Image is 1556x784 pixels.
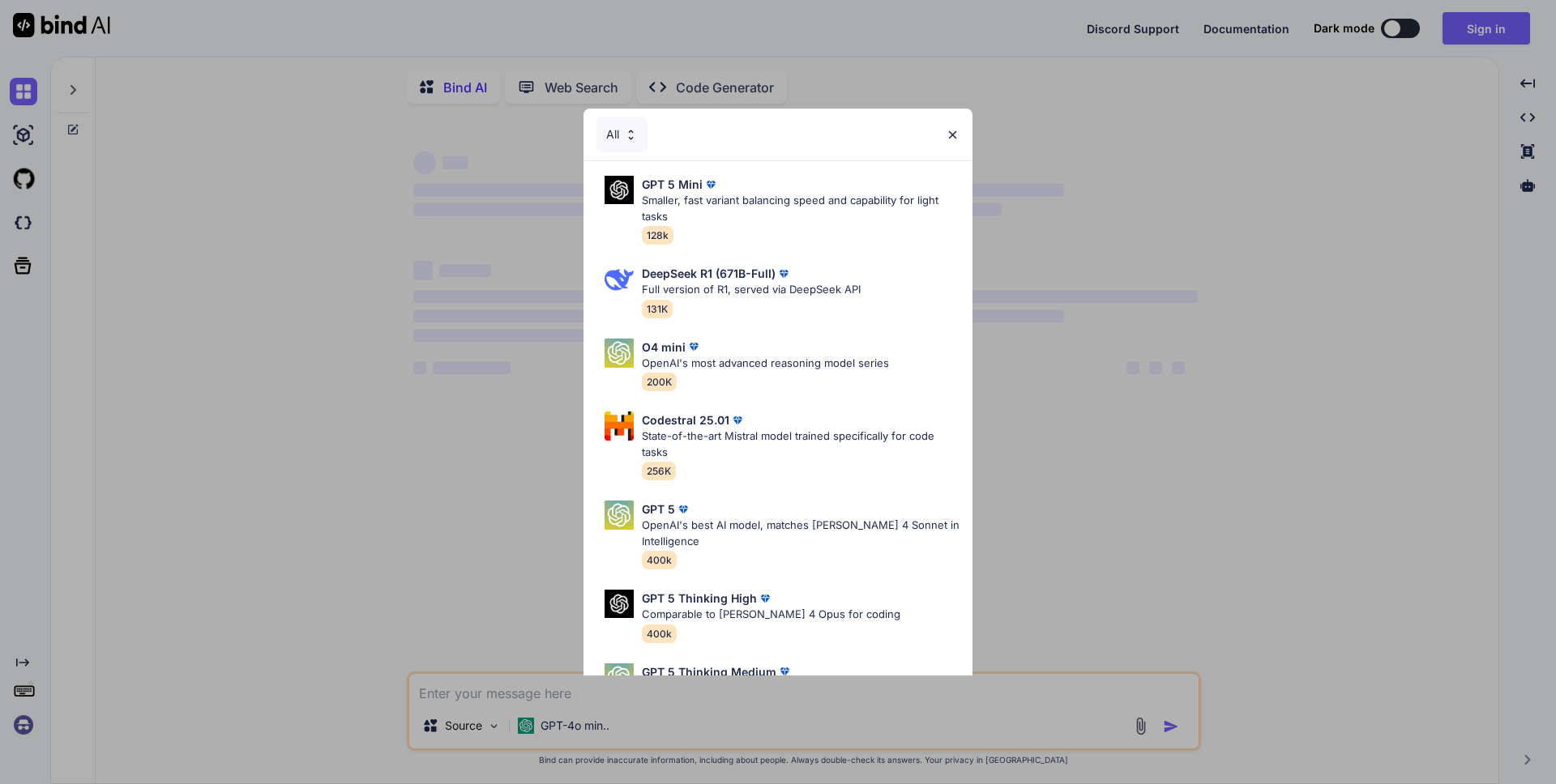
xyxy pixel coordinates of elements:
[642,518,960,549] p: OpenAI's best AI model, matches [PERSON_NAME] 4 Sonnet in Intelligence
[642,590,757,607] p: GPT 5 Thinking High
[642,356,889,372] p: OpenAI's most advanced reasoning model series
[605,411,634,441] img: Pick Models
[642,462,676,480] span: 256K
[686,339,702,355] img: premium
[642,411,729,428] p: Codestral 25.01
[642,607,900,623] p: Comparable to [PERSON_NAME] 4 Opus for coding
[642,339,686,356] p: O4 mini
[946,128,960,142] img: close
[605,663,634,692] img: Pick Models
[642,176,703,193] p: GPT 5 Mini
[605,501,634,530] img: Pick Models
[703,177,719,193] img: premium
[605,176,634,204] img: Pick Models
[642,501,675,518] p: GPT 5
[642,624,677,643] span: 400k
[642,551,677,569] span: 400k
[642,265,776,282] p: DeepSeek R1 (671B-Full)
[776,266,792,282] img: premium
[642,663,776,680] p: GPT 5 Thinking Medium
[642,226,673,245] span: 128k
[757,590,773,607] img: premium
[675,501,691,518] img: premium
[729,412,746,428] img: premium
[605,339,634,368] img: Pick Models
[605,265,634,294] img: Pick Models
[642,193,960,224] p: Smaller, fast variant balancing speed and capability for light tasks
[624,128,638,142] img: Pick Models
[642,300,673,318] span: 131K
[596,117,648,152] div: All
[776,663,793,680] img: premium
[642,282,861,298] p: Full version of R1, served via DeepSeek API
[642,428,960,460] p: State-of-the-art Mistral model trained specifically for code tasks
[642,373,677,391] span: 200K
[605,590,634,618] img: Pick Models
